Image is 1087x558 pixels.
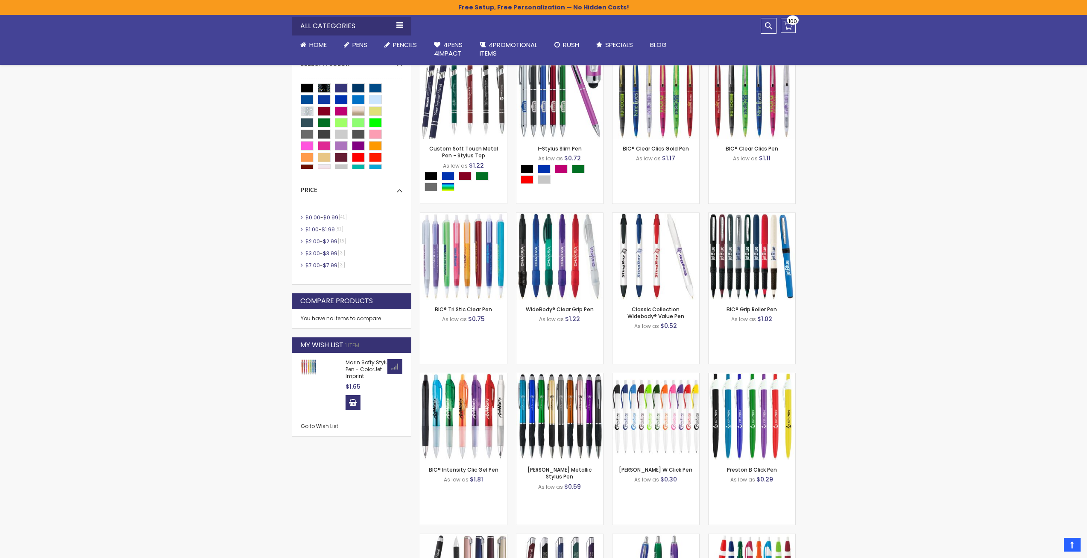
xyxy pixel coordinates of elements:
span: 3 [338,262,345,268]
span: $7.00 [305,262,320,269]
span: Pencils [393,40,417,49]
span: As low as [443,162,468,169]
span: 41 [339,214,346,220]
a: Souvenur Armor Silver Trim Pens [516,534,603,541]
a: Classic Collection Widebody® Value Pen [612,213,699,220]
a: Classic Collection Widebody® Value Pen [627,306,684,320]
img: BIC® Clear Clics Pen [709,52,795,139]
a: Marin Softy Stylus Pen - ColorJet Imprint [301,359,317,375]
img: BIC® Clear Clics Gold Pen [612,52,699,139]
span: Pens [352,40,367,49]
span: $3.99 [323,250,337,257]
span: $1.81 [470,475,483,484]
img: BIC® Tri Stic Clear Pen [420,213,507,300]
div: Silver [538,175,551,184]
span: $0.52 [660,322,677,330]
span: $0.75 [468,315,485,323]
a: $3.00-$3.993 [303,250,348,257]
a: Custom Soft Touch Metal Pen - Stylus Top [429,145,498,159]
span: $1.17 [662,154,675,162]
a: [PERSON_NAME] Metallic Stylus Pen [527,466,592,480]
span: $3.00 [305,250,320,257]
a: Cali Custom Stylus Gel pen [420,534,507,541]
a: BIC® Intensity Clic Gel Pen [429,466,498,473]
span: 4PROMOTIONAL ITEMS [480,40,537,58]
div: Blue [538,165,551,173]
span: As low as [634,476,659,483]
span: $1.02 [757,315,772,323]
span: $1.99 [322,226,335,233]
a: Lory Metallic Stylus Pen [516,373,603,380]
a: BIC® Clear Clics Gold Pen [623,145,689,152]
div: Assorted [442,183,454,191]
img: Classic Collection Widebody® Value Pen [612,213,699,300]
a: 100 [781,18,796,33]
a: WideBody® Clear Grip Pen [516,213,603,220]
a: Preston B Click Pen [709,373,795,380]
a: BIC® Tri Stic Clear Pen [435,306,492,313]
span: 100 [788,17,797,25]
img: Custom Soft Touch Metal Pen - Stylus Top [420,52,507,139]
a: 4Pens4impact [425,35,471,63]
a: Dart Color slim Pens [709,534,795,541]
span: $0.72 [564,154,581,162]
a: Rush [546,35,588,54]
span: As low as [636,155,661,162]
span: 15 [338,238,346,244]
div: Fushia [555,165,568,173]
img: BIC® Intensity Clic Gel Pen [420,373,507,460]
a: I-Stylus Slim Pen [538,145,582,152]
span: As low as [442,316,467,323]
div: Grey [425,183,437,191]
span: As low as [634,322,659,330]
a: WideBody® Clear Grip Pen [526,306,594,313]
div: Blue [442,172,454,180]
a: 4PROMOTIONALITEMS [471,35,546,63]
span: As low as [539,316,564,323]
a: Specials [588,35,642,54]
span: Blog [650,40,667,49]
a: $1.00-$1.9951 [303,226,346,233]
a: Home [292,35,335,54]
a: $7.00-$7.993 [303,262,348,269]
span: $1.00 [305,226,319,233]
div: You have no items to compare. [292,309,411,329]
div: Price [301,180,402,194]
span: As low as [444,476,469,483]
a: BIC® Intensity Clic Gel Pen [420,373,507,380]
img: BIC® Grip Roller Pen [709,213,795,300]
span: $1.65 [346,382,360,391]
img: Preston W Click Pen [612,373,699,460]
div: Green [476,172,489,180]
a: Preston B Click Pen [727,466,777,473]
span: $0.29 [756,475,773,484]
span: As low as [538,483,563,490]
div: Red [521,175,533,184]
span: $0.99 [323,214,338,221]
span: As low as [733,155,758,162]
span: 1 item [345,342,359,349]
span: Specials [605,40,633,49]
span: 3 [338,250,345,256]
span: As low as [731,316,756,323]
span: $1.22 [469,161,484,170]
a: Marin Softy Stylus Pen - ColorJet Imprint [346,359,392,380]
img: Lory Metallic Stylus Pen [516,373,603,460]
span: $0.00 [305,214,320,221]
a: BIC® Grip Roller Pen [709,213,795,220]
a: Pens [335,35,376,54]
div: Green [572,165,585,173]
span: Go to Wish List [301,422,338,430]
a: Pencils [376,35,425,54]
a: Blog [642,35,675,54]
span: $1.22 [565,315,580,323]
span: $2.00 [305,238,320,245]
span: $2.99 [323,238,337,245]
strong: Compare Products [300,296,373,306]
a: BIC® Grip Roller Pen [727,306,777,313]
img: Preston B Click Pen [709,373,795,460]
span: 4Pens 4impact [434,40,463,58]
div: All Categories [292,17,411,35]
a: Preston W Click Pen [612,373,699,380]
